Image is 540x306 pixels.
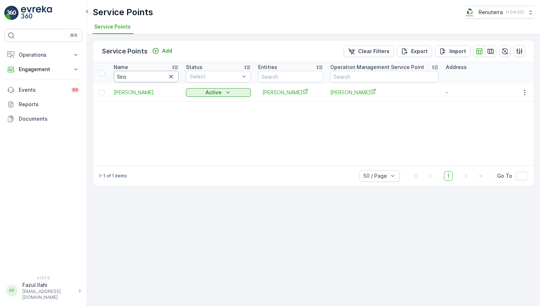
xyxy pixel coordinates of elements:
span: Service Points [94,23,131,30]
p: Address [446,64,467,71]
img: logo_light-DOdMpM7g.png [21,6,52,20]
p: [EMAIL_ADDRESS][DOMAIN_NAME] [22,289,74,300]
img: Screenshot_2024-07-26_at_13.33.01.png [465,8,476,16]
button: Add [149,47,175,55]
p: Events [19,86,66,94]
p: 99 [72,87,78,93]
p: ( +04:00 ) [506,9,524,15]
p: Entities [258,64,277,71]
button: Clear Filters [344,46,394,57]
input: Search [258,71,323,82]
input: Search [114,71,179,82]
a: SIRONA POLYCLINIC [330,89,439,96]
span: [PERSON_NAME] [114,89,179,96]
a: SIRONA POLYCLINIC [262,89,319,96]
div: Toggle Row Selected [99,90,105,95]
a: Events99 [4,83,82,97]
p: Renuterra [479,9,503,16]
p: Name [114,64,128,71]
p: Active [205,89,222,96]
button: Export [397,46,432,57]
p: Operation Management Service Point [330,64,424,71]
button: FFFazul.Ilahi[EMAIL_ADDRESS][DOMAIN_NAME] [4,281,82,300]
span: [PERSON_NAME] [262,89,319,96]
p: Documents [19,115,79,122]
p: 1-1 of 1 items [99,173,127,179]
span: v 1.51.0 [4,276,82,280]
p: ⌘B [70,33,77,38]
span: 1 [444,171,453,181]
p: Select [190,73,240,80]
img: logo [4,6,19,20]
td: - [442,84,514,101]
a: SIRONA POLYCLINIC [114,89,179,96]
button: Renuterra(+04:00) [465,6,534,19]
p: Reports [19,101,79,108]
p: Fazul.Ilahi [22,281,74,289]
span: Go To [497,172,512,180]
p: Export [411,48,428,55]
a: Documents [4,112,82,126]
p: Import [449,48,466,55]
button: Import [435,46,470,57]
p: Add [162,47,172,55]
button: Engagement [4,62,82,77]
p: Service Points [93,7,153,18]
button: Active [186,88,251,97]
span: [PERSON_NAME] [330,89,439,96]
button: Operations [4,48,82,62]
div: FF [6,285,18,297]
p: Clear Filters [358,48,389,55]
p: Engagement [19,66,68,73]
a: Reports [4,97,82,112]
p: Service Points [102,46,148,56]
input: Search [330,71,439,82]
p: Status [186,64,202,71]
p: Operations [19,51,68,59]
